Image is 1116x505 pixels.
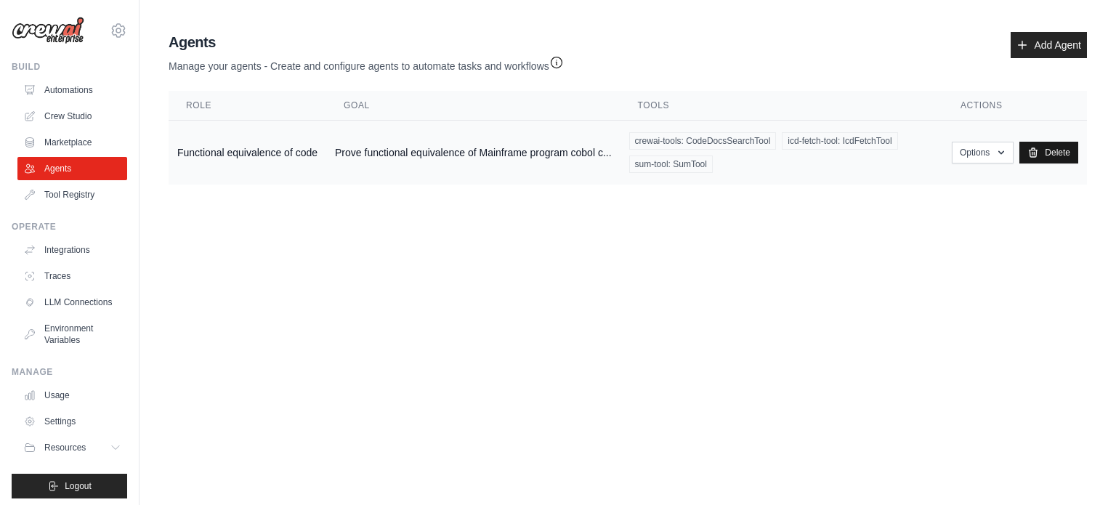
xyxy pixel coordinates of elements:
[620,91,943,121] th: Tools
[44,442,86,453] span: Resources
[17,78,127,102] a: Automations
[17,157,127,180] a: Agents
[17,317,127,352] a: Environment Variables
[943,91,1087,121] th: Actions
[12,17,84,44] img: Logo
[629,155,713,173] span: sum-tool: SumTool
[17,183,127,206] a: Tool Registry
[12,61,127,73] div: Build
[169,52,564,73] p: Manage your agents - Create and configure agents to automate tasks and workflows
[1011,32,1087,58] a: Add Agent
[12,474,127,498] button: Logout
[169,91,326,121] th: Role
[169,121,326,185] td: Functional equivalence of code
[1019,142,1078,163] a: Delete
[12,366,127,378] div: Manage
[17,238,127,262] a: Integrations
[326,91,620,121] th: Goal
[17,384,127,407] a: Usage
[17,131,127,154] a: Marketplace
[326,121,620,185] td: Prove functional equivalence of Mainframe program cobol c...
[782,132,897,150] span: icd-fetch-tool: IcdFetchTool
[65,480,92,492] span: Logout
[169,32,564,52] h2: Agents
[952,142,1014,163] button: Options
[17,105,127,128] a: Crew Studio
[17,291,127,314] a: LLM Connections
[17,264,127,288] a: Traces
[17,436,127,459] button: Resources
[12,221,127,233] div: Operate
[17,410,127,433] a: Settings
[629,132,777,150] span: crewai-tools: CodeDocsSearchTool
